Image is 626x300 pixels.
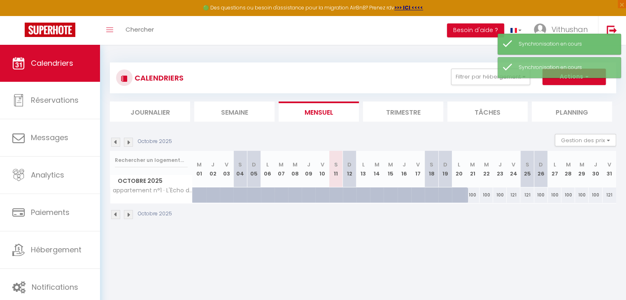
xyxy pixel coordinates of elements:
th: 05 [247,151,261,187]
th: 20 [452,151,465,187]
th: 25 [520,151,534,187]
abbr: V [320,161,324,168]
div: 121 [507,187,520,203]
abbr: M [293,161,298,168]
div: 100 [561,187,575,203]
abbr: S [334,161,338,168]
div: 121 [603,187,616,203]
div: 100 [548,187,561,203]
abbr: V [225,161,228,168]
li: Journalier [110,102,190,122]
th: 02 [206,151,220,187]
li: Tâches [447,102,528,122]
th: 08 [288,151,302,187]
th: 21 [466,151,479,187]
th: 12 [343,151,356,187]
h3: CALENDRIERS [133,69,184,87]
th: 17 [411,151,425,187]
abbr: J [594,161,597,168]
span: Hébergement [31,245,81,255]
div: 121 [520,187,534,203]
th: 15 [384,151,397,187]
th: 16 [398,151,411,187]
abbr: V [607,161,611,168]
div: 100 [466,187,479,203]
abbr: M [579,161,584,168]
th: 22 [479,151,493,187]
li: Semaine [194,102,275,122]
th: 03 [220,151,233,187]
span: Notifications [32,282,78,292]
th: 06 [261,151,275,187]
abbr: L [266,161,269,168]
img: ... [534,23,546,36]
abbr: J [211,161,214,168]
li: Trimestre [363,102,443,122]
th: 26 [534,151,548,187]
div: Synchronisation en cours [519,40,612,48]
th: 27 [548,151,561,187]
abbr: V [416,161,420,168]
th: 30 [589,151,602,187]
abbr: M [388,161,393,168]
span: Réservations [31,95,79,105]
th: 29 [575,151,589,187]
th: 31 [603,151,616,187]
th: 19 [438,151,452,187]
div: 100 [575,187,589,203]
div: 100 [493,187,507,203]
a: >>> ICI <<<< [394,4,423,11]
th: 10 [315,151,329,187]
span: Calendriers [31,58,73,68]
abbr: J [403,161,406,168]
th: 28 [561,151,575,187]
li: Mensuel [279,102,359,122]
li: Planning [532,102,612,122]
abbr: V [512,161,515,168]
abbr: L [458,161,460,168]
th: 13 [356,151,370,187]
th: 01 [193,151,206,187]
th: 04 [233,151,247,187]
abbr: M [470,161,475,168]
abbr: J [498,161,502,168]
a: ... Vithushan [528,16,598,45]
th: 18 [425,151,438,187]
button: Filtrer par hébergement [451,69,530,85]
th: 14 [370,151,384,187]
abbr: J [307,161,310,168]
abbr: M [375,161,379,168]
span: Chercher [126,25,154,34]
th: 23 [493,151,507,187]
p: Octobre 2025 [138,210,172,218]
abbr: M [484,161,489,168]
abbr: M [279,161,284,168]
span: appartement n°1 · L'Écho de [GEOGRAPHIC_DATA] [112,187,194,194]
input: Rechercher un logement... [115,153,188,168]
img: Super Booking [25,23,75,37]
abbr: D [539,161,543,168]
a: Chercher [119,16,160,45]
span: Messages [31,132,68,143]
div: 100 [534,187,548,203]
abbr: M [566,161,571,168]
abbr: D [443,161,447,168]
abbr: D [347,161,351,168]
div: Synchronisation en cours [519,64,612,72]
div: 100 [589,187,602,203]
abbr: S [430,161,433,168]
abbr: S [238,161,242,168]
abbr: D [252,161,256,168]
button: Besoin d'aide ? [447,23,504,37]
span: Analytics [31,170,64,180]
abbr: M [197,161,202,168]
p: Octobre 2025 [138,138,172,145]
img: logout [607,25,617,35]
span: Octobre 2025 [110,175,192,187]
th: 24 [507,151,520,187]
span: Paiements [31,207,70,217]
span: Vithushan [552,24,588,35]
th: 11 [329,151,343,187]
abbr: L [553,161,556,168]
